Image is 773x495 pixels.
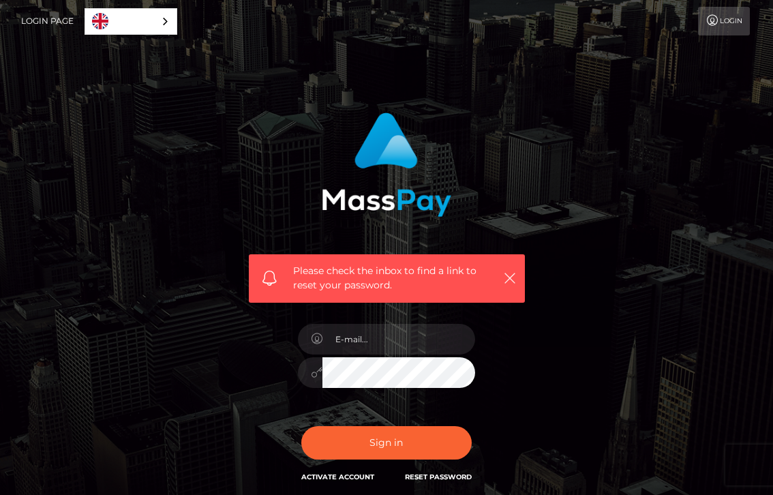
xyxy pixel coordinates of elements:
[21,7,74,35] a: Login Page
[405,472,472,481] a: Reset Password
[322,112,451,217] img: MassPay Login
[301,472,374,481] a: Activate Account
[85,9,177,34] a: English
[301,426,472,460] button: Sign in
[85,8,177,35] div: Language
[85,8,177,35] aside: Language selected: English
[698,7,750,35] a: Login
[322,324,475,355] input: E-mail...
[293,264,487,292] span: Please check the inbox to find a link to reset your password.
